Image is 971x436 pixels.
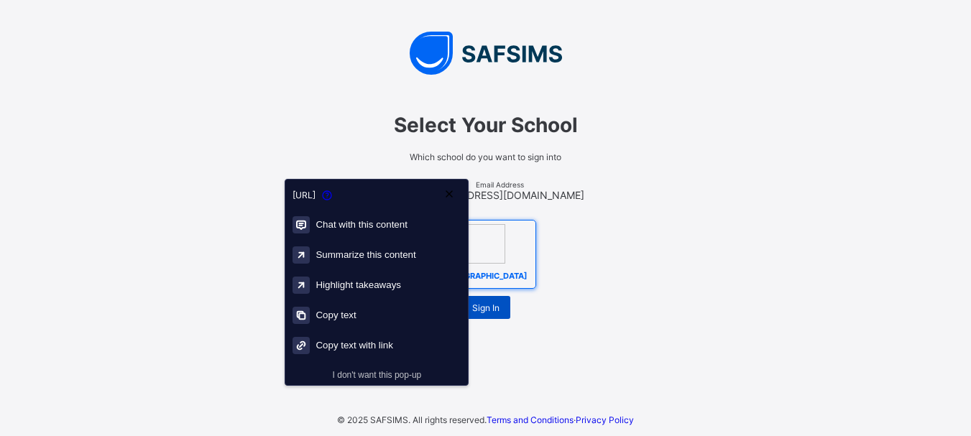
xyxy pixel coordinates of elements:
span: [EMAIL_ADDRESS][DOMAIN_NAME] [416,189,584,201]
span: © 2025 SAFSIMS. All rights reserved. [337,414,487,425]
span: · [487,414,634,425]
img: SAFSIMS Logo [270,32,701,75]
span: Sign In [472,302,500,313]
img: Himma International College [466,224,505,264]
a: Terms and Conditions [487,414,574,425]
span: Email Address [416,180,584,189]
span: [GEOGRAPHIC_DATA] [440,267,531,284]
span: Which school do you want to sign into [285,152,687,162]
span: Select Your School [285,113,687,137]
a: Privacy Policy [576,414,634,425]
